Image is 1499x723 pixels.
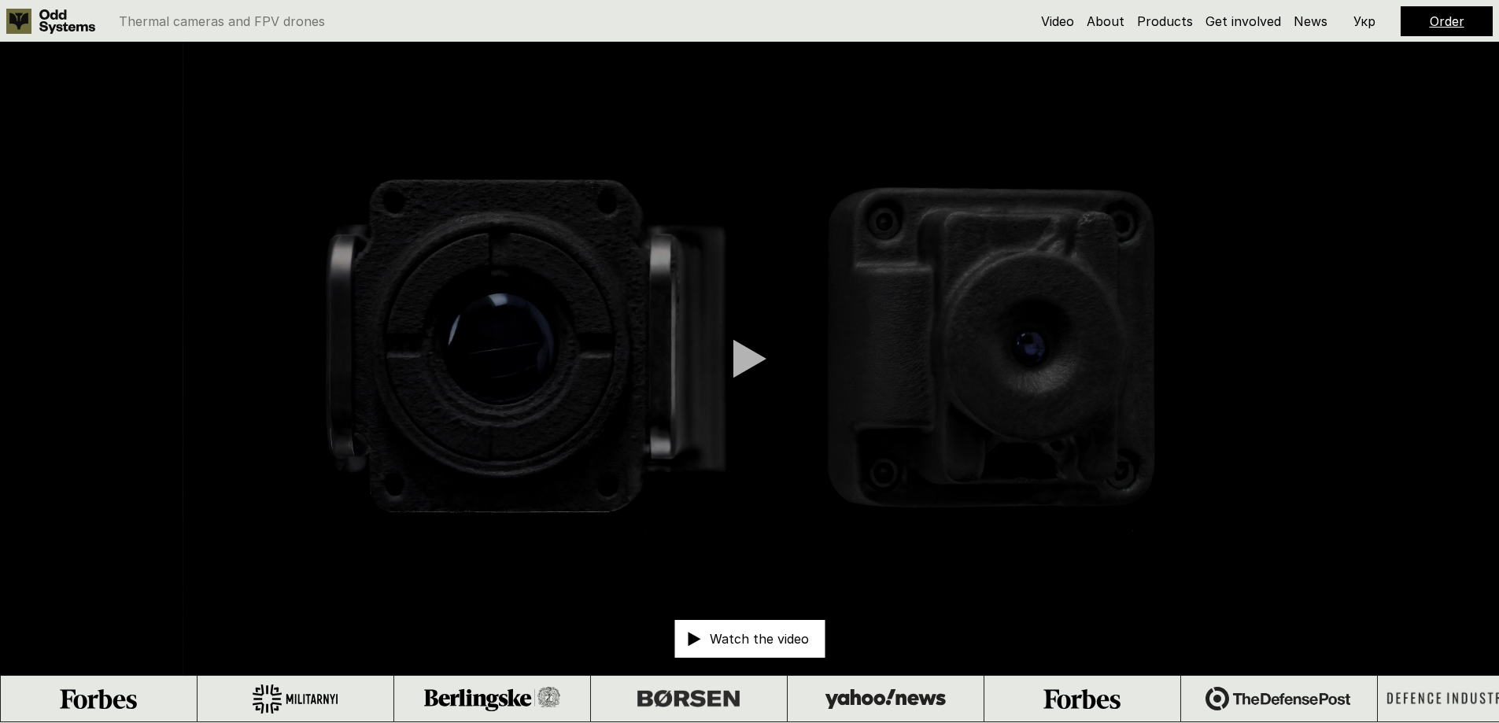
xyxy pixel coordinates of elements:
[1353,15,1375,28] p: Укр
[1041,13,1074,29] a: Video
[1430,13,1464,29] a: Order
[710,633,809,645] p: Watch the video
[119,15,325,28] p: Thermal cameras and FPV drones
[1137,13,1193,29] a: Products
[1294,13,1327,29] a: News
[1087,13,1124,29] a: About
[1205,13,1281,29] a: Get involved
